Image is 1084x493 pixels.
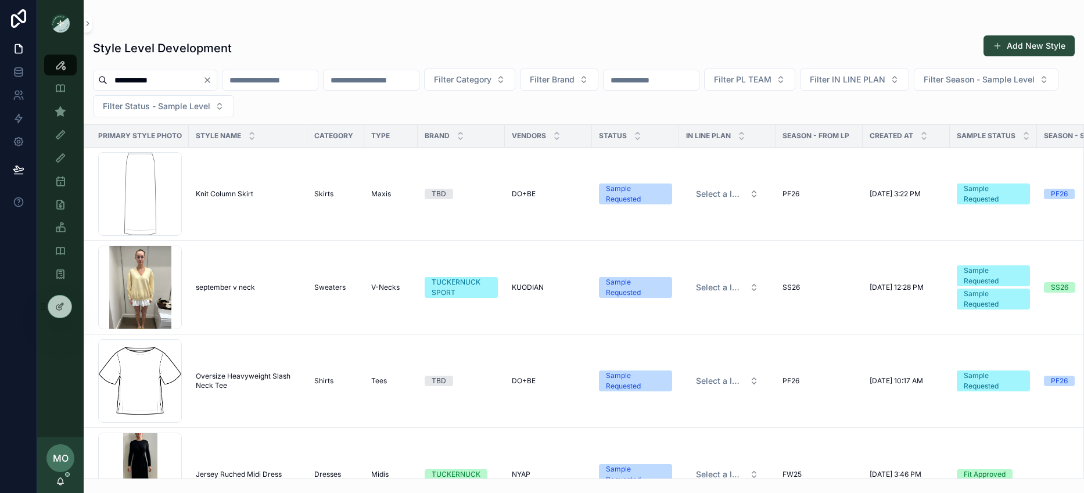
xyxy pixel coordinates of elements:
[203,75,217,85] button: Clear
[914,69,1058,91] button: Select Button
[687,464,768,485] button: Select Button
[957,183,1030,204] a: Sample Requested
[512,470,585,479] a: NYAP
[783,470,856,479] a: FW25
[964,183,1023,204] div: Sample Requested
[957,265,1030,310] a: Sample RequestedSample Requested
[870,189,921,199] span: [DATE] 3:22 PM
[512,131,546,141] span: Vendors
[957,370,1030,391] a: Sample Requested
[512,189,536,199] span: DO+BE
[686,131,731,141] span: IN LINE PLAN
[714,74,771,85] span: Filter PL TEAM
[957,469,1030,480] a: Fit Approved
[314,376,357,386] a: Shirts
[196,131,241,141] span: Style Name
[606,277,665,298] div: Sample Requested
[512,376,585,386] a: DO+BE
[686,370,769,392] a: Select Button
[1051,376,1068,386] div: PF26
[783,376,856,386] a: PF26
[957,131,1015,141] span: Sample Status
[314,470,357,479] a: Dresses
[512,376,536,386] span: DO+BE
[512,283,544,292] span: KUODIAN
[512,470,530,479] span: NYAP
[371,283,400,292] span: V-Necks
[51,14,70,33] img: App logo
[425,376,498,386] a: TBD
[196,189,300,199] a: Knit Column Skirt
[314,131,353,141] span: Category
[599,464,672,485] a: Sample Requested
[314,283,357,292] a: Sweaters
[371,189,391,199] span: Maxis
[687,183,768,204] button: Select Button
[870,283,943,292] a: [DATE] 12:28 PM
[696,188,745,200] span: Select a IN LINE PLAN
[984,35,1075,56] button: Add New Style
[196,372,300,390] a: Oversize Heavyweight Slash Neck Tee
[196,189,253,199] span: Knit Column Skirt
[53,451,69,465] span: MO
[371,470,389,479] span: Midis
[964,469,1006,480] div: Fit Approved
[870,470,921,479] span: [DATE] 3:46 PM
[870,376,943,386] a: [DATE] 10:17 AM
[783,131,849,141] span: Season - From LP
[870,131,913,141] span: Created at
[371,189,411,199] a: Maxis
[606,370,665,391] div: Sample Requested
[37,46,84,300] div: scrollable content
[686,183,769,205] a: Select Button
[924,74,1035,85] span: Filter Season - Sample Level
[783,189,799,199] span: PF26
[196,470,282,479] span: Jersey Ruched Midi Dress
[425,277,498,298] a: TUCKERNUCK SPORT
[520,69,598,91] button: Select Button
[1051,282,1068,293] div: SS26
[196,470,300,479] a: Jersey Ruched Midi Dress
[687,277,768,298] button: Select Button
[800,69,909,91] button: Select Button
[314,470,341,479] span: Dresses
[371,376,387,386] span: Tees
[432,376,446,386] div: TBD
[870,470,943,479] a: [DATE] 3:46 PM
[687,370,768,391] button: Select Button
[696,375,745,387] span: Select a IN LINE PLAN
[810,74,885,85] span: Filter IN LINE PLAN
[93,95,234,117] button: Select Button
[599,370,672,391] a: Sample Requested
[870,376,923,386] span: [DATE] 10:17 AM
[870,189,943,199] a: [DATE] 3:22 PM
[599,183,672,204] a: Sample Requested
[704,69,795,91] button: Select Button
[696,469,745,480] span: Select a IN LINE PLAN
[432,469,480,480] div: TUCKERNUCK
[425,131,450,141] span: Brand
[783,470,802,479] span: FW25
[964,265,1023,286] div: Sample Requested
[964,289,1023,310] div: Sample Requested
[432,277,491,298] div: TUCKERNUCK SPORT
[371,131,390,141] span: Type
[314,189,333,199] span: Skirts
[425,469,498,480] a: TUCKERNUCK
[870,283,924,292] span: [DATE] 12:28 PM
[371,470,411,479] a: Midis
[512,283,585,292] a: KUODIAN
[599,277,672,298] a: Sample Requested
[686,463,769,485] a: Select Button
[599,131,627,141] span: Status
[964,370,1023,391] div: Sample Requested
[314,189,357,199] a: Skirts
[606,464,665,485] div: Sample Requested
[783,283,856,292] a: SS26
[686,276,769,298] a: Select Button
[783,189,856,199] a: PF26
[314,283,346,292] span: Sweaters
[371,376,411,386] a: Tees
